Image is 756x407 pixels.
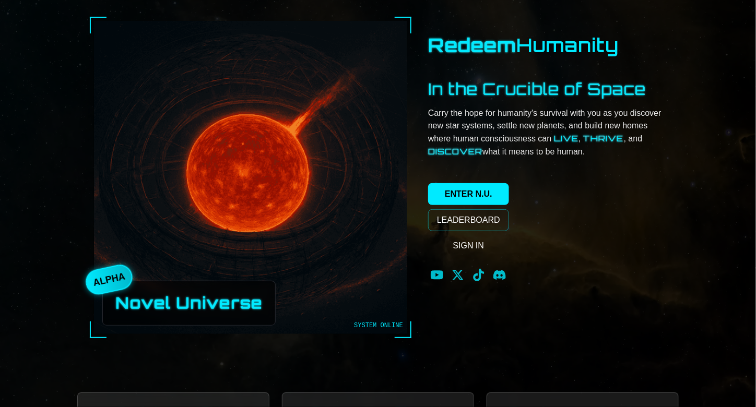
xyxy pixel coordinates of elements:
p: Carry the hope for humanity's survival with you as you discover new star systems, settle new plan... [428,107,662,158]
a: X (Twitter) [452,269,464,281]
span: Redeem [428,33,516,57]
h1: Humanity [428,33,619,57]
a: TikTok [473,269,485,281]
img: Novel Universe [94,21,407,334]
div: SYSTEM ONLINE [354,321,403,330]
a: YouTube [431,269,443,281]
div: ALPHA [84,262,135,297]
h2: Novel Universe [115,294,263,313]
span: discover [428,146,482,157]
span: live [554,133,578,143]
span: thrive [583,133,624,143]
a: Discord [493,269,506,281]
a: SIGN IN [428,235,509,256]
a: LEADERBOARD [428,209,509,231]
a: ENTER N.U. [428,183,509,205]
h2: In the Crucible of Space [428,80,646,99]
